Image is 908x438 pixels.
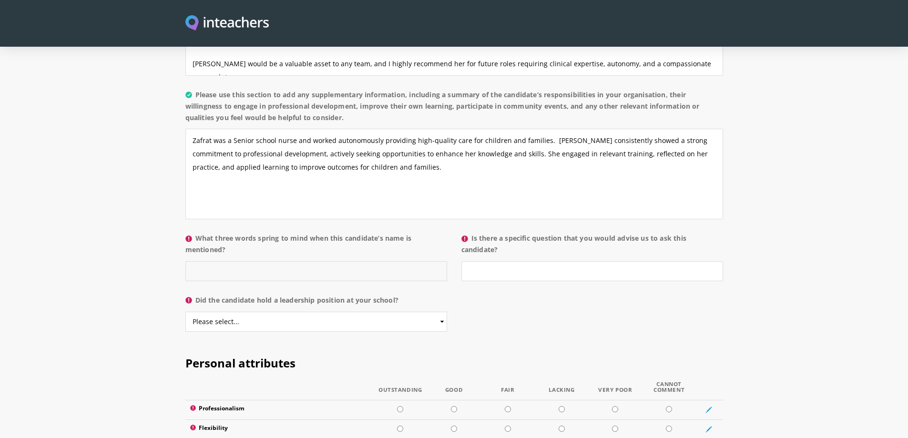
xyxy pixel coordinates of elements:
label: Professionalism [190,405,369,415]
th: Good [427,381,481,400]
label: Flexibility [190,425,369,434]
th: Outstanding [373,381,427,400]
a: Visit this site's homepage [185,15,269,32]
th: Lacking [535,381,589,400]
label: Did the candidate hold a leadership position at your school? [185,295,447,312]
label: Is there a specific question that you would advise us to ask this candidate? [461,233,723,261]
th: Fair [481,381,535,400]
img: Inteachers [185,15,269,32]
span: Personal attributes [185,355,296,371]
label: Please use this section to add any supplementary information, including a summary of the candidat... [185,89,723,129]
th: Cannot Comment [642,381,696,400]
label: What three words spring to mind when this candidate’s name is mentioned? [185,233,447,261]
th: Very Poor [588,381,642,400]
